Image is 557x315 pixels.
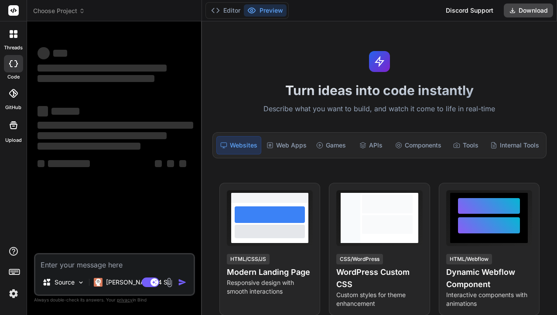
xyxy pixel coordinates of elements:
[38,75,154,82] span: ‌
[336,266,422,291] h4: WordPress Custom CSS
[38,106,48,116] span: ‌
[53,50,67,57] span: ‌
[77,279,85,286] img: Pick Models
[4,44,23,51] label: threads
[392,136,445,154] div: Components
[38,122,193,129] span: ‌
[33,7,85,15] span: Choose Project
[336,291,422,308] p: Custom styles for theme enhancement
[34,296,195,304] p: Always double-check its answers. Your in Bind
[94,278,103,287] img: Claude 4 Sonnet
[6,286,21,301] img: settings
[446,291,532,308] p: Interactive components with animations
[447,136,485,154] div: Tools
[38,132,167,139] span: ‌
[164,277,174,288] img: attachment
[5,104,21,111] label: GitHub
[487,136,543,154] div: Internal Tools
[5,137,22,144] label: Upload
[106,278,171,287] p: [PERSON_NAME] 4 S..
[227,266,313,278] h4: Modern Landing Page
[244,4,287,17] button: Preview
[207,82,552,98] h1: Turn ideas into code instantly
[208,4,244,17] button: Editor
[441,3,499,17] div: Discord Support
[352,136,390,154] div: APIs
[227,278,313,296] p: Responsive design with smooth interactions
[263,136,310,154] div: Web Apps
[179,160,186,167] span: ‌
[446,266,532,291] h4: Dynamic Webflow Component
[38,143,140,150] span: ‌
[178,278,187,287] img: icon
[48,160,90,167] span: ‌
[336,254,383,264] div: CSS/WordPress
[167,160,174,167] span: ‌
[117,297,133,302] span: privacy
[38,65,167,72] span: ‌
[446,254,492,264] div: HTML/Webflow
[38,160,44,167] span: ‌
[55,278,75,287] p: Source
[207,103,552,115] p: Describe what you want to build, and watch it come to life in real-time
[38,47,50,59] span: ‌
[227,254,270,264] div: HTML/CSS/JS
[51,108,79,115] span: ‌
[504,3,553,17] button: Download
[216,136,261,154] div: Websites
[155,160,162,167] span: ‌
[7,73,20,81] label: code
[312,136,350,154] div: Games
